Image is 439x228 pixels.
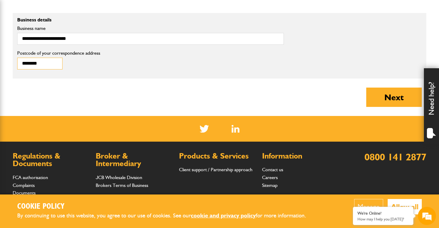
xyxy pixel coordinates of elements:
a: LinkedIn [232,125,240,133]
input: Enter your phone number [8,92,110,105]
h2: Broker & Intermediary [96,152,173,168]
a: FCA authorisation [13,175,48,180]
button: Next [366,88,422,107]
a: Sitemap [262,182,277,188]
a: Contact us [262,167,283,172]
div: Chat with us now [31,34,101,42]
button: Allow all [388,199,422,214]
h2: Cookie Policy [17,202,316,211]
img: Twitter [200,125,209,133]
em: Start Chat [82,186,110,194]
a: 0800 141 2877 [364,151,426,163]
img: Linked In [232,125,240,133]
a: Client support / Partnership approach [179,167,252,172]
div: Need help? [424,68,439,144]
h2: Information [262,152,339,160]
a: JCB Wholesale Division [96,175,142,180]
div: Minimize live chat window [99,3,114,18]
h2: Regulations & Documents [13,152,90,168]
div: We're Online! [357,211,409,216]
p: By continuing to use this website, you agree to our use of cookies. See our for more information. [17,211,316,220]
label: Business name [17,26,284,31]
a: cookie and privacy policy [191,212,256,219]
a: Brokers Terms of Business [96,182,148,188]
button: Manage [354,199,383,214]
img: d_20077148190_company_1631870298795_20077148190 [10,34,25,42]
label: Postcode of your correspondence address [17,51,109,56]
h2: Products & Services [179,152,256,160]
a: Complaints [13,182,35,188]
p: Business details [17,18,284,22]
input: Enter your email address [8,74,110,87]
input: Enter your last name [8,56,110,69]
a: Documents [13,190,36,196]
a: Careers [262,175,278,180]
textarea: Type your message and hit 'Enter' [8,109,110,181]
p: How may I help you today? [357,217,409,221]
